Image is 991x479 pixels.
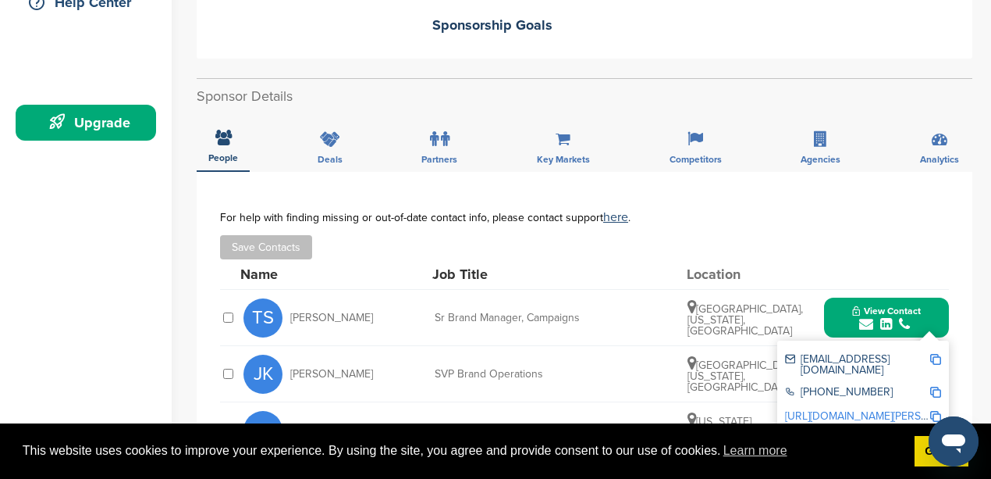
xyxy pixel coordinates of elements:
[432,15,957,36] h2: Sponsorship Goals
[537,155,590,164] span: Key Markets
[243,355,282,394] span: JK
[930,411,941,422] img: Copy
[920,155,959,164] span: Analytics
[852,306,921,316] span: View Contact
[785,387,929,400] div: [PHONE_NUMBER]
[318,155,343,164] span: Deals
[220,235,312,259] button: Save Contacts
[785,409,975,423] a: [URL][DOMAIN_NAME][PERSON_NAME]
[220,211,949,223] div: For help with finding missing or out-of-date contact info, please contact support .
[687,302,803,338] span: [GEOGRAPHIC_DATA], [US_STATE], [GEOGRAPHIC_DATA]
[687,359,803,394] span: [GEOGRAPHIC_DATA], [US_STATE], [GEOGRAPHIC_DATA]
[240,267,412,281] div: Name
[432,267,666,281] div: Job Title
[197,86,972,107] h2: Sponsor Details
[208,153,238,163] span: People
[930,354,941,365] img: Copy
[929,416,979,466] iframe: Button to launch messaging window
[687,415,792,450] span: [US_STATE], [US_STATE], [GEOGRAPHIC_DATA]
[833,295,939,341] button: View Contact
[243,298,282,338] span: TS
[23,439,902,463] span: This website uses cookies to improve your experience. By using the site, you agree and provide co...
[290,313,373,324] span: [PERSON_NAME]
[23,109,156,137] div: Upgrade
[785,354,929,376] div: [EMAIL_ADDRESS][DOMAIN_NAME]
[435,313,669,324] div: Sr Brand Manager, Campaigns
[435,369,669,380] div: SVP Brand Operations
[243,411,282,450] span: JI
[915,436,968,467] a: dismiss cookie message
[16,105,156,141] a: Upgrade
[603,209,628,225] a: here
[670,155,722,164] span: Competitors
[930,387,941,398] img: Copy
[721,439,790,463] a: learn more about cookies
[290,369,373,380] span: [PERSON_NAME]
[421,155,457,164] span: Partners
[687,267,804,281] div: Location
[801,155,840,164] span: Agencies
